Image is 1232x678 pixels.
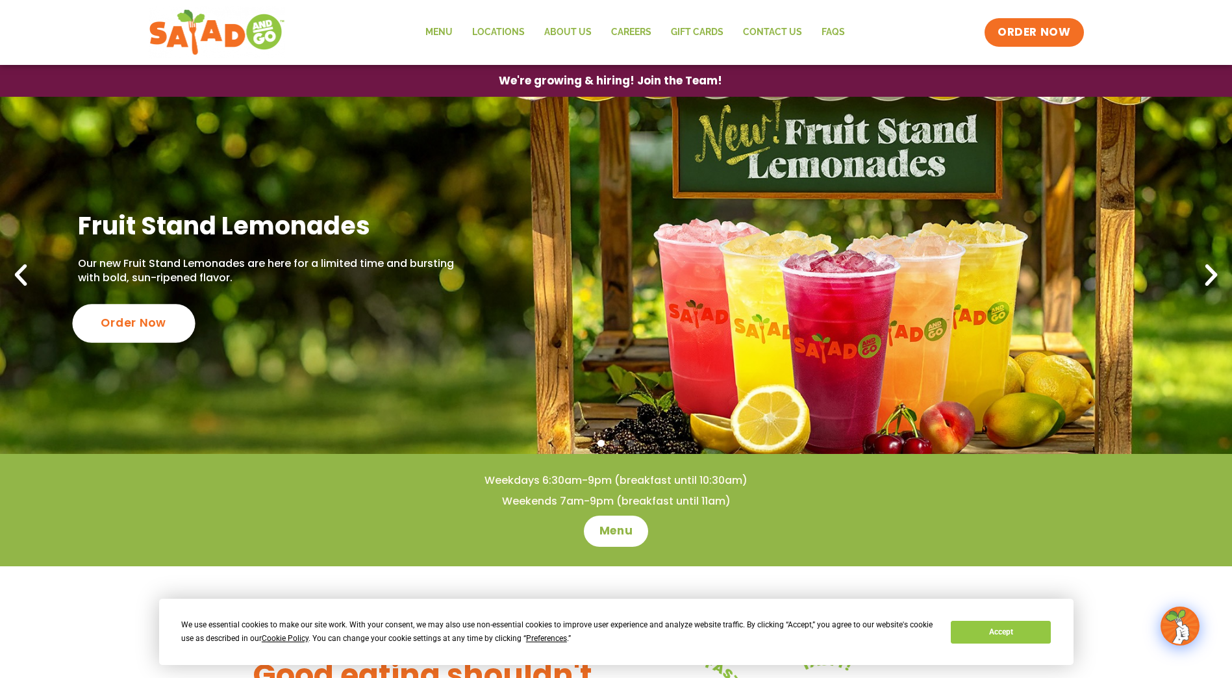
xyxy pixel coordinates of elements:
[597,440,605,447] span: Go to slide 1
[812,18,855,47] a: FAQs
[599,523,633,539] span: Menu
[733,18,812,47] a: Contact Us
[72,304,195,342] div: Order Now
[601,18,661,47] a: Careers
[416,18,855,47] nav: Menu
[479,66,742,96] a: We're growing & hiring! Join the Team!
[661,18,733,47] a: GIFT CARDS
[584,516,648,547] a: Menu
[181,618,935,646] div: We use essential cookies to make our site work. With your consent, we may also use non-essential ...
[26,494,1206,509] h4: Weekends 7am-9pm (breakfast until 11am)
[951,621,1051,644] button: Accept
[462,18,534,47] a: Locations
[149,6,286,58] img: new-SAG-logo-768×292
[262,634,308,643] span: Cookie Policy
[1162,608,1198,644] img: wpChatIcon
[499,75,722,86] span: We're growing & hiring! Join the Team!
[534,18,601,47] a: About Us
[612,440,620,447] span: Go to slide 2
[998,25,1070,40] span: ORDER NOW
[1197,261,1226,290] div: Next slide
[159,599,1074,665] div: Cookie Consent Prompt
[627,440,635,447] span: Go to slide 3
[416,18,462,47] a: Menu
[526,634,567,643] span: Preferences
[26,473,1206,488] h4: Weekdays 6:30am-9pm (breakfast until 10:30am)
[78,257,459,286] p: Our new Fruit Stand Lemonades are here for a limited time and bursting with bold, sun-ripened fla...
[78,210,459,242] h2: Fruit Stand Lemonades
[985,18,1083,47] a: ORDER NOW
[6,261,35,290] div: Previous slide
